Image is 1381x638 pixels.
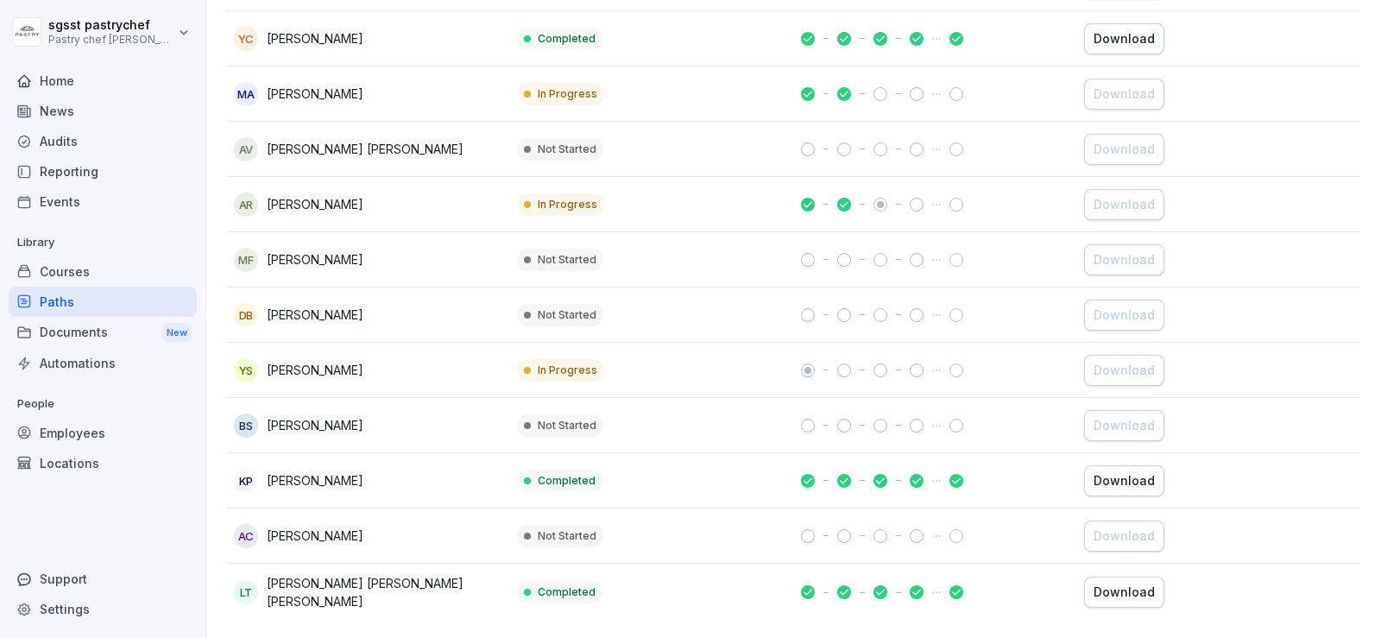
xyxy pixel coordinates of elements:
div: Documents [9,317,197,349]
p: [PERSON_NAME] [267,195,363,213]
p: Completed [538,31,596,47]
div: Download [1094,85,1155,104]
p: [PERSON_NAME] [267,471,363,490]
p: Not Started [538,418,596,433]
div: YC [234,27,258,51]
div: AV [234,137,258,161]
div: AC [234,524,258,548]
p: [PERSON_NAME] [PERSON_NAME] [267,140,463,158]
p: Completed [538,584,596,600]
p: In Progress [538,86,597,102]
a: News [9,96,197,126]
div: Support [9,564,197,594]
p: Pastry chef [PERSON_NAME] y Cocina gourmet [48,34,174,46]
a: Audits [9,126,197,156]
p: Not Started [538,252,596,268]
div: Download [1094,195,1155,214]
p: [PERSON_NAME] [267,85,363,103]
p: In Progress [538,197,597,212]
a: Courses [9,256,197,287]
div: Download [1094,527,1155,546]
p: [PERSON_NAME] [PERSON_NAME] [PERSON_NAME] [267,574,503,610]
div: Download [1094,583,1155,602]
button: Download [1084,577,1164,608]
p: sgsst pastrychef [48,18,174,33]
p: [PERSON_NAME] [267,250,363,268]
div: LT [234,580,258,604]
p: [PERSON_NAME] [267,416,363,434]
p: In Progress [538,363,597,378]
button: Download [1084,410,1164,441]
button: Download [1084,300,1164,331]
div: MF [234,248,258,272]
div: Download [1094,471,1155,490]
div: DB [234,303,258,327]
a: Locations [9,448,197,478]
div: BS [234,414,258,438]
div: Download [1094,361,1155,380]
button: Download [1084,189,1164,220]
a: Settings [9,594,197,624]
button: Download [1084,521,1164,552]
p: [PERSON_NAME] [267,306,363,324]
div: New [162,323,192,343]
a: Events [9,186,197,217]
button: Download [1084,465,1164,496]
p: [PERSON_NAME] [267,29,363,47]
p: [PERSON_NAME] [267,361,363,379]
a: Paths [9,287,197,317]
div: Download [1094,250,1155,269]
a: Home [9,66,197,96]
div: Download [1094,416,1155,435]
p: Not Started [538,528,596,544]
div: Download [1094,140,1155,159]
button: Download [1084,23,1164,54]
p: People [9,390,197,418]
p: Not Started [538,307,596,323]
div: Download [1094,306,1155,325]
div: Download [1094,29,1155,48]
div: AR [234,193,258,217]
p: Library [9,229,197,256]
a: Automations [9,348,197,378]
a: DocumentsNew [9,317,197,349]
div: MA [234,82,258,106]
div: KP [234,469,258,493]
button: Download [1084,134,1164,165]
div: YS [234,358,258,382]
a: Employees [9,418,197,448]
a: Reporting [9,156,197,186]
p: Completed [538,473,596,489]
p: [PERSON_NAME] [267,527,363,545]
p: Not Started [538,142,596,157]
button: Download [1084,79,1164,110]
button: Download [1084,355,1164,386]
button: Download [1084,244,1164,275]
